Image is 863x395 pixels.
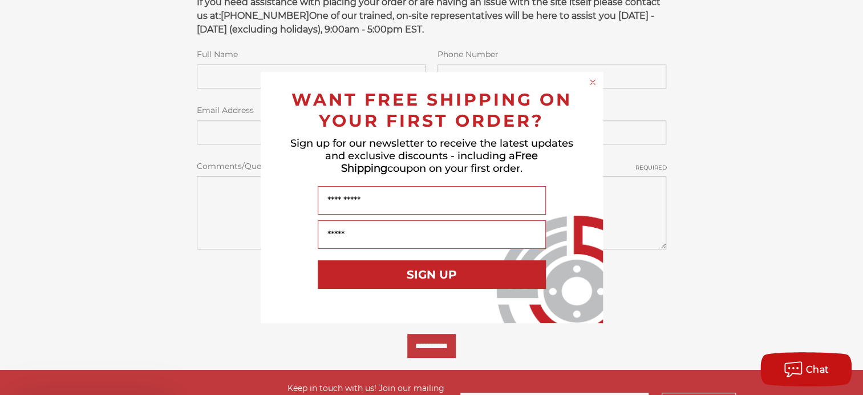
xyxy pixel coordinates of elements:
span: WANT FREE SHIPPING ON YOUR FIRST ORDER? [291,89,572,131]
span: Free Shipping [341,150,538,175]
button: Chat [760,352,852,386]
span: Sign up for our newsletter to receive the latest updates and exclusive discounts - including a co... [290,137,573,175]
button: SIGN UP [318,260,546,289]
span: Chat [806,364,829,375]
button: Close dialog [587,76,598,88]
